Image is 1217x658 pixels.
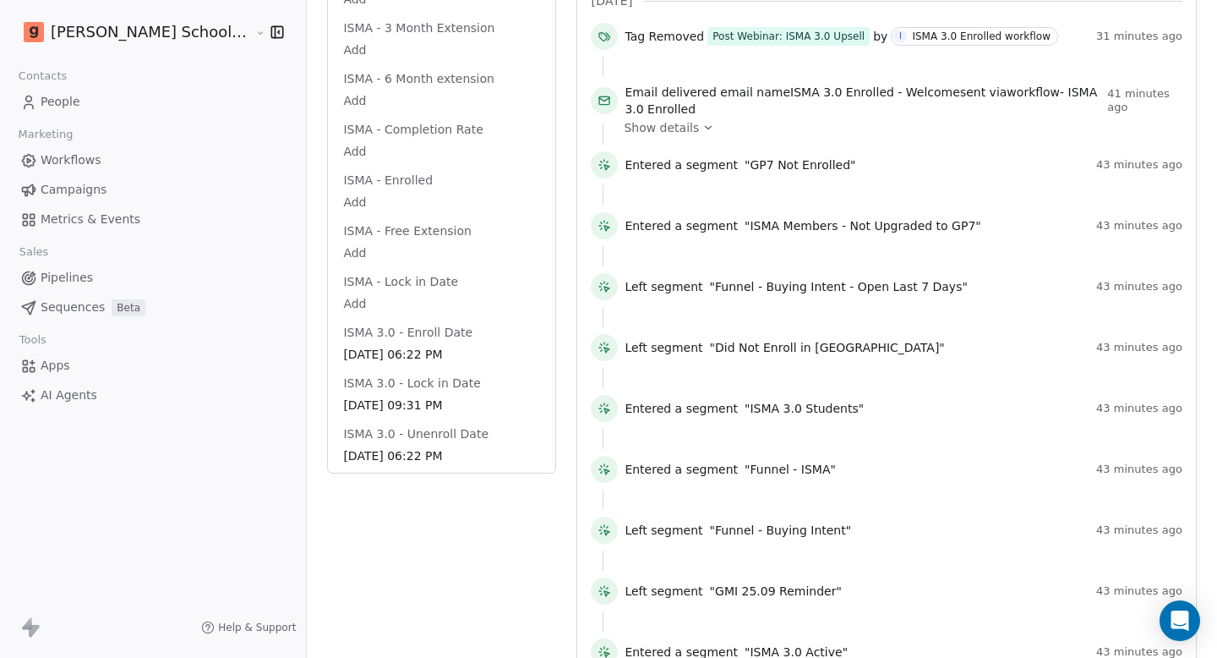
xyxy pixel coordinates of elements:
span: Add [343,41,540,58]
span: 43 minutes ago [1096,402,1182,415]
span: Left segment [625,339,702,356]
img: Goela%20School%20Logos%20(4).png [24,22,44,42]
span: Left segment [625,583,702,600]
span: ISMA 3.0 - Unenroll Date [340,425,492,442]
a: Campaigns [14,176,292,204]
span: 43 minutes ago [1096,341,1182,354]
span: ISMA - Enrolled [340,172,436,189]
span: "ISMA Members - Not Upgraded to GP7" [745,217,981,234]
span: "GP7 Not Enrolled" [745,156,856,173]
span: Tools [12,327,53,353]
span: ISMA - Lock in Date [340,273,461,290]
span: "Funnel - ISMA" [745,461,836,478]
a: Help & Support [201,621,296,634]
span: Entered a segment [625,400,738,417]
a: SequencesBeta [14,293,292,321]
span: "Funnel - Buying Intent - Open Last 7 Days" [710,278,968,295]
span: 43 minutes ago [1096,524,1182,537]
span: People [41,93,80,111]
a: Workflows [14,146,292,174]
span: ISMA 3.0 - Enroll Date [340,324,476,341]
span: AI Agents [41,387,97,404]
span: "Funnel - Buying Intent" [710,522,852,539]
button: [PERSON_NAME] School of Finance LLP [20,18,243,47]
span: ISMA - 3 Month Extension [340,19,498,36]
span: 43 minutes ago [1096,280,1182,293]
span: Tag Removed [625,28,704,45]
span: Add [343,92,540,109]
span: by [873,28,887,45]
span: ISMA 3.0 Enrolled - Welcome [790,85,960,99]
span: Show details [624,119,699,136]
span: ISMA 3.0 - Lock in Date [340,375,483,392]
a: Metrics & Events [14,206,292,233]
span: ISMA - Completion Rate [340,121,486,138]
div: I [899,30,902,43]
span: 43 minutes ago [1096,219,1182,233]
span: ISMA - Free Extension [340,222,475,239]
span: Beta [112,299,145,316]
span: Add [343,244,540,261]
span: Sales [12,239,56,265]
span: Sequences [41,299,105,316]
a: AI Agents [14,381,292,409]
span: Entered a segment [625,217,738,234]
span: Add [343,295,540,312]
span: Left segment [625,278,702,295]
span: email name sent via workflow - [625,84,1100,118]
span: 31 minutes ago [1096,30,1182,43]
span: "ISMA 3.0 Students" [745,400,864,417]
span: [DATE] 06:22 PM [343,346,540,363]
span: Add [343,194,540,211]
span: Metrics & Events [41,211,140,228]
a: Pipelines [14,264,292,292]
span: Contacts [11,63,74,89]
span: Email delivered [625,85,716,99]
span: Apps [41,357,70,375]
span: [DATE] 09:31 PM [343,397,540,414]
span: Pipelines [41,269,93,287]
a: Apps [14,352,292,380]
span: 41 minutes ago [1107,87,1182,114]
span: "GMI 25.09 Reminder" [710,583,842,600]
span: 43 minutes ago [1096,463,1182,476]
a: Show details [624,119,1171,136]
span: Add [343,143,540,160]
span: Marketing [11,122,80,147]
span: [PERSON_NAME] School of Finance LLP [51,21,251,43]
span: [DATE] 06:22 PM [343,447,540,464]
span: ISMA - 6 Month extension [340,70,498,87]
span: 43 minutes ago [1096,584,1182,598]
div: Post Webinar: ISMA 3.0 Upsell [712,29,865,44]
span: Campaigns [41,181,106,199]
div: ISMA 3.0 Enrolled workflow [912,30,1051,42]
div: Open Intercom Messenger [1160,600,1200,641]
span: Workflows [41,151,101,169]
a: People [14,88,292,116]
span: Entered a segment [625,461,738,478]
span: Left segment [625,522,702,539]
span: "Did Not Enroll in [GEOGRAPHIC_DATA]" [710,339,945,356]
span: Entered a segment [625,156,738,173]
span: 43 minutes ago [1096,158,1182,172]
span: Help & Support [218,621,296,634]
